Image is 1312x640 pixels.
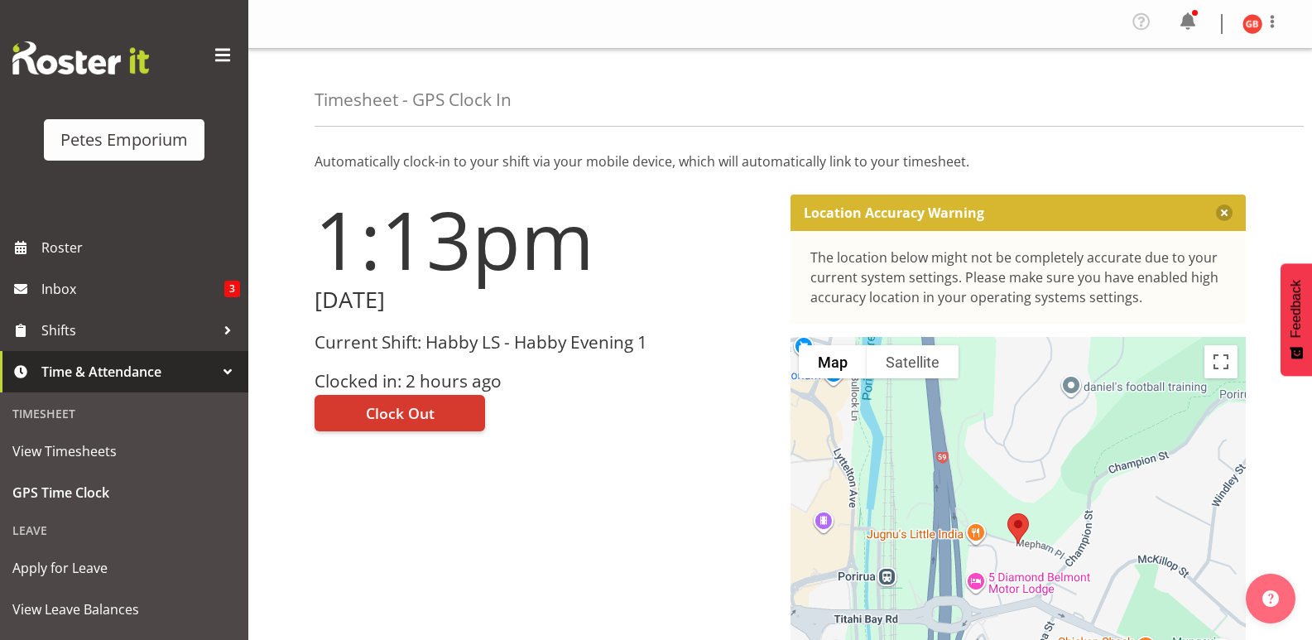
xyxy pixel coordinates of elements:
[12,41,149,75] img: Rosterit website logo
[224,281,240,297] span: 3
[810,248,1227,307] div: The location below might not be completely accurate due to your current system settings. Please m...
[12,556,236,580] span: Apply for Leave
[799,345,867,378] button: Show street map
[12,480,236,505] span: GPS Time Clock
[1204,345,1238,378] button: Toggle fullscreen view
[41,359,215,384] span: Time & Attendance
[366,402,435,424] span: Clock Out
[315,287,771,313] h2: [DATE]
[12,597,236,622] span: View Leave Balances
[315,333,771,352] h3: Current Shift: Habby LS - Habby Evening 1
[315,195,771,284] h1: 1:13pm
[315,395,485,431] button: Clock Out
[41,318,215,343] span: Shifts
[41,235,240,260] span: Roster
[60,128,188,152] div: Petes Emporium
[867,345,959,378] button: Show satellite imagery
[315,152,1246,171] p: Automatically clock-in to your shift via your mobile device, which will automatically link to you...
[1281,263,1312,376] button: Feedback - Show survey
[1216,205,1233,221] button: Close message
[1242,14,1262,34] img: gillian-byford11184.jpg
[315,90,512,109] h4: Timesheet - GPS Clock In
[4,472,244,513] a: GPS Time Clock
[804,205,984,221] p: Location Accuracy Warning
[4,589,244,630] a: View Leave Balances
[12,439,236,464] span: View Timesheets
[315,372,771,391] h3: Clocked in: 2 hours ago
[1289,280,1304,338] span: Feedback
[4,431,244,472] a: View Timesheets
[4,513,244,547] div: Leave
[1262,590,1279,607] img: help-xxl-2.png
[41,277,224,301] span: Inbox
[4,397,244,431] div: Timesheet
[4,547,244,589] a: Apply for Leave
